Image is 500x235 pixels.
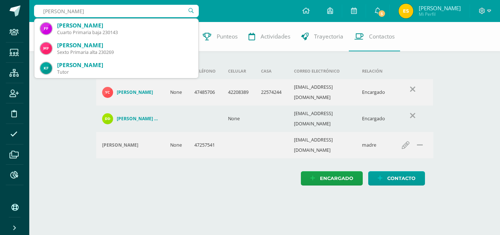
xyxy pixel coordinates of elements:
td: 47257541 [189,132,222,158]
th: Celular [222,63,255,79]
h4: [PERSON_NAME] De La [PERSON_NAME] [117,116,158,122]
a: Actividades [243,22,296,51]
td: 22574244 [255,79,288,106]
a: [PERSON_NAME] De La [PERSON_NAME] [102,113,158,124]
th: Correo electrónico [288,63,356,79]
td: 42208389 [222,79,255,106]
a: [PERSON_NAME] [102,87,158,98]
div: Tutor [57,69,193,75]
td: [EMAIL_ADDRESS][DOMAIN_NAME] [288,106,356,132]
div: [PERSON_NAME] [57,41,193,49]
div: [PERSON_NAME] [57,22,193,29]
td: None [222,106,255,132]
span: Encargado [320,172,353,185]
h4: [PERSON_NAME] [117,89,153,95]
td: Encargado [356,106,392,132]
th: Relación [356,63,392,79]
a: Trayectoria [296,22,349,51]
span: Trayectoria [314,33,343,40]
div: Cuarto Primaria baja 230143 [57,29,193,36]
a: Contactos [349,22,400,51]
td: madre [356,132,392,158]
span: 5 [378,10,386,18]
img: 34241dea72f776e9e36a38d5f2a3e3b8.png [102,113,113,124]
div: [PERSON_NAME] [57,61,193,69]
span: Mi Perfil [419,11,461,17]
td: None [164,132,189,158]
h4: [PERSON_NAME] [102,142,138,148]
td: None [164,79,189,106]
td: Encargado [356,79,392,106]
div: Sexto Primaria alta 230269 [57,49,193,55]
span: Contacto [387,172,415,185]
td: [EMAIL_ADDRESS][DOMAIN_NAME] [288,132,356,158]
a: Punteos [197,22,243,51]
span: Punteos [217,33,238,40]
a: Contacto [368,171,425,186]
a: Encargado [301,171,363,186]
th: Teléfono [189,63,222,79]
input: Busca un usuario... [34,5,199,17]
td: [EMAIL_ADDRESS][DOMAIN_NAME] [288,79,356,106]
span: Actividades [261,33,290,40]
img: e478e48a2eb237a1ed8d740275416afe.png [40,43,52,54]
div: Yesenia Canté [102,142,158,148]
img: cda1f75813fb342fbf20979a1b91cdc3.png [102,87,113,98]
th: Casa [255,63,288,79]
img: 0abf21bd2d0a573e157d53e234304166.png [399,4,413,18]
span: [PERSON_NAME] [419,4,461,12]
span: Contactos [369,33,395,40]
img: eee701e1031efc2ea9742a01e957f776.png [40,23,52,34]
img: ee82b05ddb9a4ed7b2e5c0c829a6f274.png [40,62,52,74]
td: 47485706 [189,79,222,106]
